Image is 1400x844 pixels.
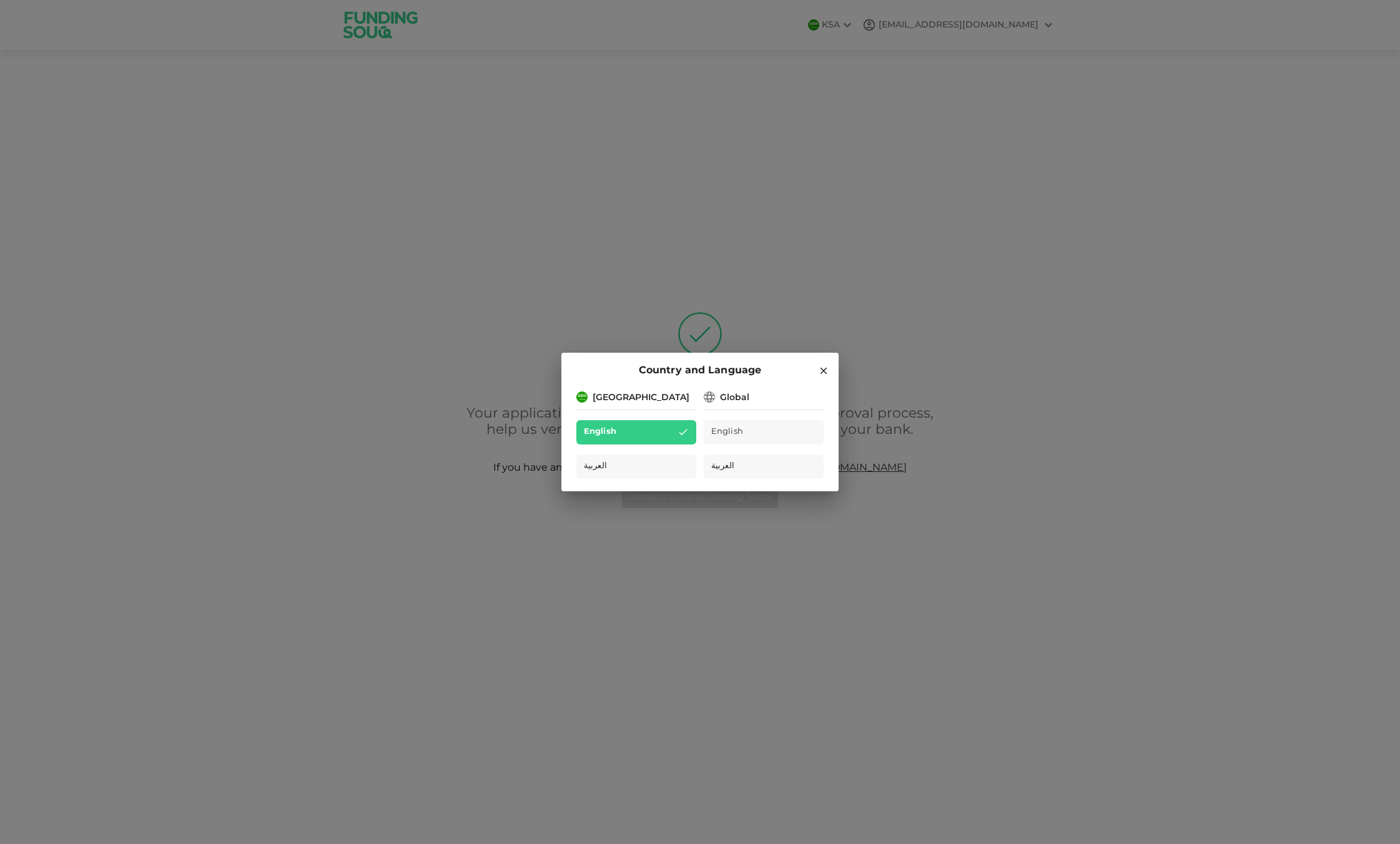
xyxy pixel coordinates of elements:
span: English [584,425,616,439]
span: English [711,425,743,439]
div: [GEOGRAPHIC_DATA] [593,391,689,405]
span: Country and Language [639,363,761,379]
span: العربية [711,459,734,474]
img: flag-sa.b9a346574cdc8950dd34b50780441f57.svg [576,391,588,403]
span: العربية [584,459,607,474]
div: Global [720,391,749,405]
